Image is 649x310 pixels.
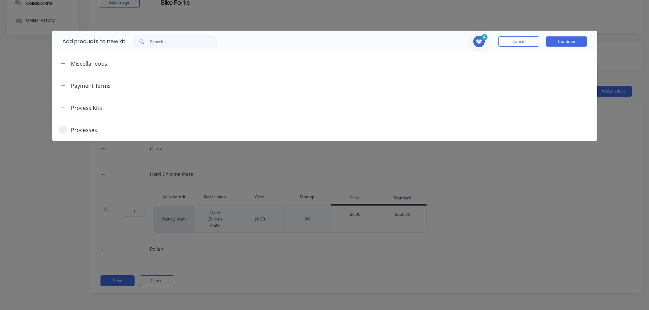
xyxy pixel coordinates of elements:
[546,36,587,47] button: Continue
[150,35,217,48] input: Search...
[472,35,488,48] button: Toggle cart dropdown
[71,104,102,112] div: Process Kits
[71,60,107,68] div: Miscellaneous
[498,36,539,47] button: Cancel
[71,126,97,134] div: Processes
[71,82,111,90] div: Payment Terms
[52,31,125,52] div: Add products to new kit
[481,34,488,40] span: 4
